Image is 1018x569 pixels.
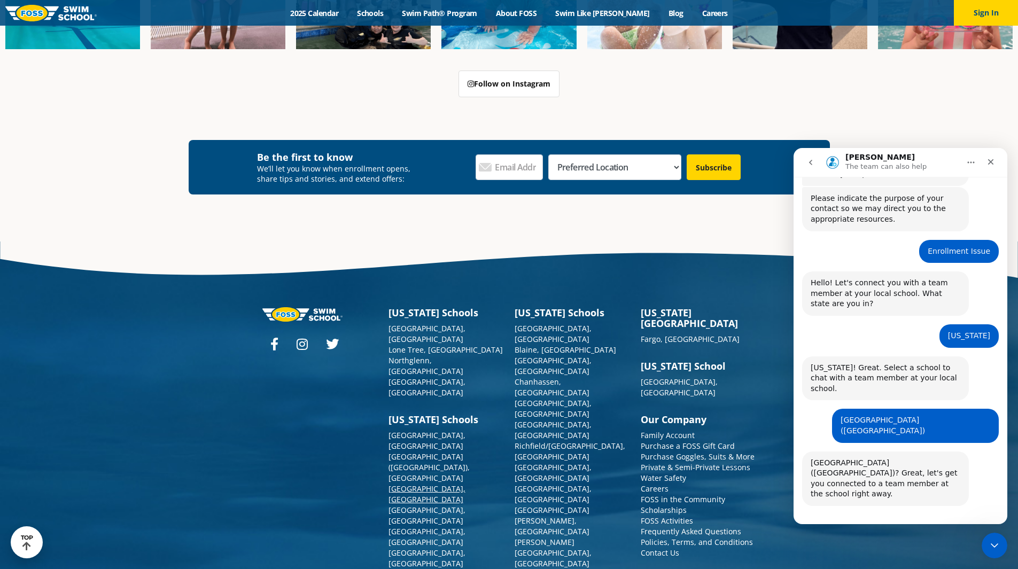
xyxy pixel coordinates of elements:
a: [GEOGRAPHIC_DATA][PERSON_NAME], [GEOGRAPHIC_DATA] [515,505,589,536]
a: [GEOGRAPHIC_DATA], [GEOGRAPHIC_DATA] [515,323,592,344]
a: Frequently Asked Questions [641,526,741,536]
a: 2025 Calendar [281,8,348,18]
a: Family Account [641,430,695,440]
a: FOSS Activities [641,516,693,526]
iframe: Intercom live chat [794,148,1007,524]
a: [GEOGRAPHIC_DATA], [GEOGRAPHIC_DATA] [388,430,465,451]
a: [GEOGRAPHIC_DATA], [GEOGRAPHIC_DATA] [515,398,592,419]
a: Richfield/[GEOGRAPHIC_DATA], [GEOGRAPHIC_DATA] [515,441,625,462]
a: Swim Like [PERSON_NAME] [546,8,659,18]
a: Careers [641,484,669,494]
h3: [US_STATE] School [641,361,756,371]
img: FOSS Swim School Logo [5,5,97,21]
a: [GEOGRAPHIC_DATA], [GEOGRAPHIC_DATA] [515,462,592,483]
a: Lone Tree, [GEOGRAPHIC_DATA] [388,345,503,355]
img: Foss-logo-horizontal-white.svg [262,307,343,322]
a: Purchase Goggles, Suits & More [641,451,755,462]
a: Blaine, [GEOGRAPHIC_DATA] [515,345,616,355]
a: [GEOGRAPHIC_DATA], [GEOGRAPHIC_DATA] [641,377,718,397]
div: TOP [21,534,33,551]
a: FOSS in the Community [641,494,725,504]
a: Policies, Terms, and Conditions [641,537,753,547]
iframe: Intercom live chat [982,533,1007,558]
a: [GEOGRAPHIC_DATA], [GEOGRAPHIC_DATA] [388,526,465,547]
a: Northglenn, [GEOGRAPHIC_DATA] [388,355,463,376]
a: Careers [693,8,737,18]
a: About FOSS [486,8,546,18]
a: [GEOGRAPHIC_DATA], [GEOGRAPHIC_DATA] [388,548,465,568]
h3: [US_STATE] Schools [388,307,504,318]
a: Scholarships [641,505,687,515]
a: [GEOGRAPHIC_DATA], [GEOGRAPHIC_DATA] [388,323,465,344]
input: Subscribe [687,154,741,180]
a: [GEOGRAPHIC_DATA], [GEOGRAPHIC_DATA] [515,419,592,440]
a: Contact Us [641,548,679,558]
a: Purchase a FOSS Gift Card [641,441,735,451]
a: Chanhassen, [GEOGRAPHIC_DATA] [515,377,589,397]
a: Fargo, [GEOGRAPHIC_DATA] [641,334,740,344]
a: Private & Semi-Private Lessons [641,462,750,472]
a: [GEOGRAPHIC_DATA], [GEOGRAPHIC_DATA] [388,505,465,526]
h4: Be the first to know [257,151,418,163]
h3: [US_STATE][GEOGRAPHIC_DATA] [641,307,756,329]
a: [GEOGRAPHIC_DATA], [GEOGRAPHIC_DATA] [515,355,592,376]
a: [PERSON_NAME][GEOGRAPHIC_DATA], [GEOGRAPHIC_DATA] [515,537,592,568]
h3: [US_STATE] Schools [388,414,504,425]
input: Email Address [476,154,543,180]
h3: Our Company [641,414,756,425]
a: Water Safety [641,473,686,483]
p: We’ll let you know when enrollment opens, share tips and stories, and extend offers: [257,163,418,184]
a: Schools [348,8,393,18]
a: Blog [659,8,693,18]
a: [GEOGRAPHIC_DATA], [GEOGRAPHIC_DATA] [388,484,465,504]
a: [GEOGRAPHIC_DATA] ([GEOGRAPHIC_DATA]), [GEOGRAPHIC_DATA] [388,451,470,483]
a: [GEOGRAPHIC_DATA], [GEOGRAPHIC_DATA] [388,377,465,397]
a: [GEOGRAPHIC_DATA], [GEOGRAPHIC_DATA] [515,484,592,504]
a: Follow on Instagram [459,71,559,97]
h3: [US_STATE] Schools [515,307,630,318]
a: Swim Path® Program [393,8,486,18]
